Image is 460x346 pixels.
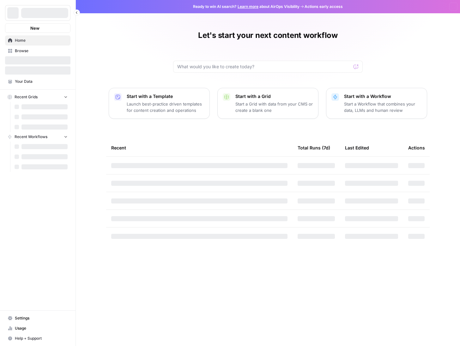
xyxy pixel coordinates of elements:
a: Learn more [238,4,258,9]
a: Settings [5,313,70,323]
span: Settings [15,315,68,321]
span: Ready to win AI search? about AirOps Visibility [193,4,300,9]
button: Start with a WorkflowStart a Workflow that combines your data, LLMs and human review [326,88,427,119]
button: New [5,23,70,33]
button: Recent Grids [5,92,70,102]
a: Your Data [5,76,70,87]
div: Recent [111,139,287,156]
div: Last Edited [345,139,369,156]
input: What would you like to create today? [177,64,351,70]
div: Total Runs (7d) [298,139,330,156]
span: Actions early access [305,4,343,9]
span: Browse [15,48,68,54]
span: New [30,25,39,31]
p: Start with a Workflow [344,93,422,100]
a: Home [5,35,70,46]
p: Start a Workflow that combines your data, LLMs and human review [344,101,422,113]
a: Browse [5,46,70,56]
button: Recent Workflows [5,132,70,142]
p: Start with a Template [127,93,204,100]
span: Your Data [15,79,68,84]
button: Start with a GridStart a Grid with data from your CMS or create a blank one [217,88,318,119]
button: Help + Support [5,333,70,343]
span: Recent Workflows [15,134,47,140]
p: Start a Grid with data from your CMS or create a blank one [235,101,313,113]
span: Recent Grids [15,94,38,100]
p: Launch best-practice driven templates for content creation and operations [127,101,204,113]
a: Usage [5,323,70,333]
span: Usage [15,325,68,331]
div: Actions [408,139,425,156]
p: Start with a Grid [235,93,313,100]
h1: Let's start your next content workflow [198,30,338,40]
span: Home [15,38,68,43]
span: Help + Support [15,336,68,341]
button: Start with a TemplateLaunch best-practice driven templates for content creation and operations [109,88,210,119]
